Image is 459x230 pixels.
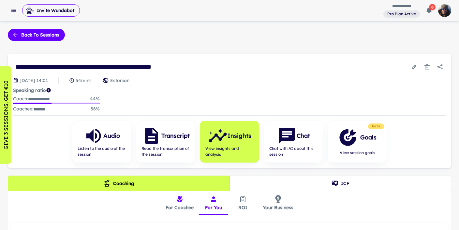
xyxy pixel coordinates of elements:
p: GIVE 3 SESSIONS, GET €10 [2,80,10,150]
p: Coachee : [13,105,45,113]
button: Share session [434,61,446,73]
button: ROI [228,191,258,215]
a: View and manage your current plan and billing details. [383,10,420,18]
span: Listen to the audio of the session [78,146,126,157]
button: InsightsView insights and analysis [200,121,259,163]
span: View session goals [338,150,377,156]
h6: Insights [228,131,251,140]
button: TranscriptRead the transcription of the session [136,121,195,163]
p: Coach : [13,95,50,103]
h6: Chat [297,131,310,140]
h6: Transcript [161,131,190,140]
button: 8 [422,4,436,17]
p: Estonian [110,77,129,84]
button: Delete session [421,61,433,73]
div: insights tabs [160,191,299,215]
span: Read the transcription of the session [141,146,190,157]
button: AudioListen to the audio of the session [72,121,131,163]
strong: Speaking ratio [13,87,46,93]
span: Pro Plan Active [385,11,419,17]
button: For Coachee [160,191,199,215]
button: ChatChat with AI about this session [264,121,323,163]
button: Edit session [408,61,420,73]
h6: Audio [103,131,120,140]
button: For You [199,191,228,215]
p: Session date [20,77,48,84]
p: 44 % [90,95,100,103]
svg: Coach/coachee ideal ratio of speaking is roughly 20:80. Mentor/mentee ideal ratio of speaking is ... [46,88,51,93]
p: 56 % [91,105,100,113]
span: View insights and analysis [205,146,254,157]
div: theme selection [8,176,451,191]
h6: Goals [360,133,377,142]
button: Back to sessions [8,29,65,41]
span: View and manage your current plan and billing details. [383,10,420,17]
span: Chat with AI about this session [269,146,318,157]
p: 54 mins [76,77,92,84]
button: Invite Wundabot [22,4,80,17]
span: Invite Wundabot to record a meeting [22,4,80,17]
button: Your Business [258,191,299,215]
img: photoURL [438,4,451,17]
button: GoalsView session goals [328,121,387,163]
button: ICF [229,176,452,191]
span: Beta [369,124,383,129]
span: 8 [429,4,436,10]
button: Coaching [8,176,230,191]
